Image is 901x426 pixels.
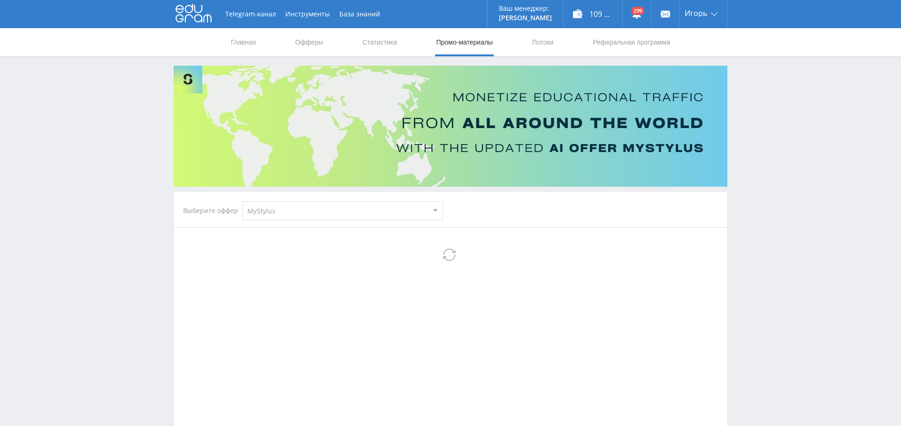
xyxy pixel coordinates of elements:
a: Главная [230,28,257,56]
a: Промо-материалы [435,28,494,56]
p: [PERSON_NAME] [499,14,552,22]
a: Реферальная программа [592,28,671,56]
span: Игорь [685,9,707,17]
div: Выберите оффер [183,207,242,214]
p: Ваш менеджер: [499,5,552,12]
a: Потоки [531,28,555,56]
a: Офферы [294,28,324,56]
img: Banner [174,66,727,187]
a: Статистика [361,28,398,56]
